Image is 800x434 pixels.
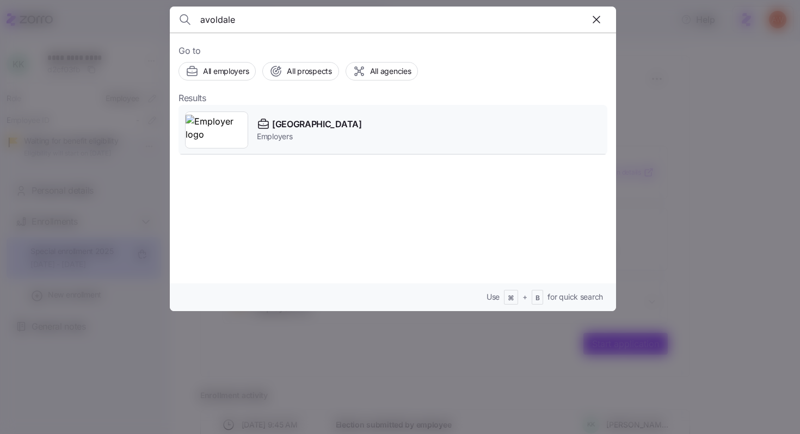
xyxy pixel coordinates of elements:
span: Results [179,91,206,105]
span: B [536,294,540,303]
span: All agencies [370,66,411,77]
span: Use [487,292,500,302]
span: All employers [203,66,249,77]
span: + [522,292,527,302]
button: All prospects [262,62,339,80]
span: [GEOGRAPHIC_DATA] [272,117,362,131]
span: for quick search [547,292,603,302]
span: Go to [179,44,607,58]
img: Employer logo [186,115,248,145]
button: All agencies [346,62,419,80]
span: ⌘ [508,294,514,303]
span: Employers [257,131,362,142]
button: All employers [179,62,256,80]
span: All prospects [287,66,331,77]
